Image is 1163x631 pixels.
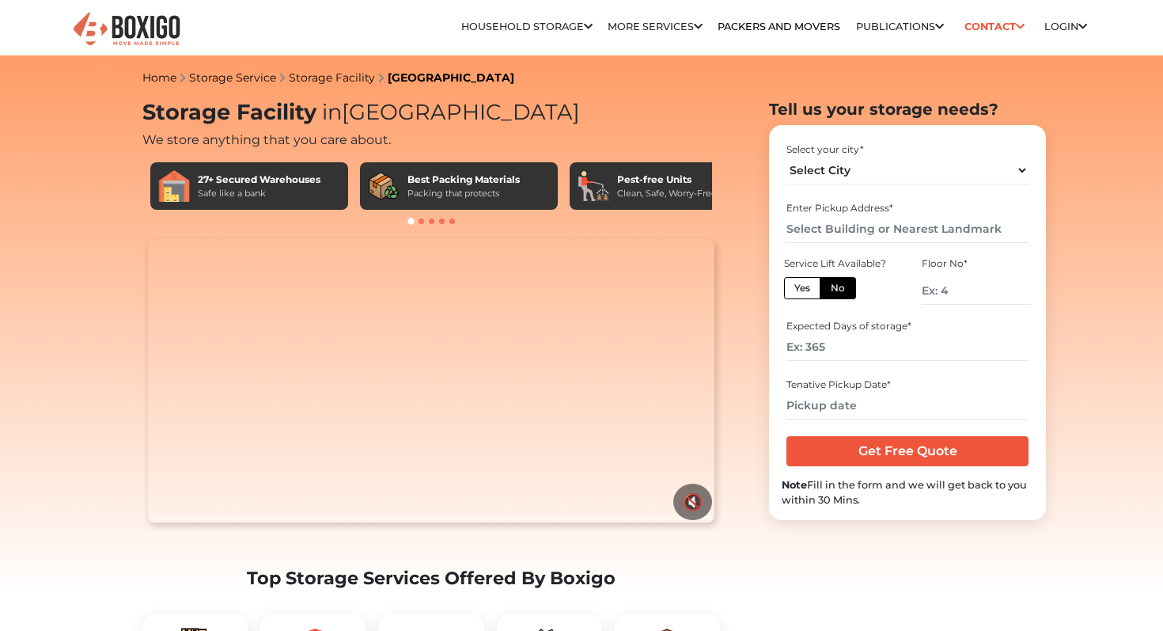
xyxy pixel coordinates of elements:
[198,173,320,187] div: 27+ Secured Warehouses
[784,277,820,299] label: Yes
[922,257,1031,271] div: Floor No
[316,99,580,125] span: [GEOGRAPHIC_DATA]
[71,10,182,49] img: Boxigo
[142,132,391,147] span: We store anything that you care about.
[189,70,276,85] a: Storage Service
[786,436,1028,466] input: Get Free Quote
[959,14,1029,39] a: Contact
[388,70,514,85] a: [GEOGRAPHIC_DATA]
[820,277,856,299] label: No
[673,484,712,520] button: 🔇
[786,215,1028,243] input: Select Building or Nearest Landmark
[786,319,1028,333] div: Expected Days of storage
[617,187,717,200] div: Clean, Safe, Worry-Free
[786,392,1028,420] input: Pickup date
[922,277,1031,305] input: Ex: 4
[608,21,703,32] a: More services
[718,21,840,32] a: Packers and Movers
[1044,21,1087,32] a: Login
[617,173,717,187] div: Pest-free Units
[158,170,190,202] img: 27+ Secured Warehouses
[786,143,1028,157] div: Select your city
[407,187,520,200] div: Packing that protects
[289,70,375,85] a: Storage Facility
[786,201,1028,215] div: Enter Pickup Address
[407,173,520,187] div: Best Packing Materials
[142,568,720,589] h2: Top Storage Services Offered By Boxigo
[786,378,1028,392] div: Tenative Pickup Date
[856,21,944,32] a: Publications
[148,239,714,523] video: Your browser does not support the video tag.
[578,170,609,202] img: Pest-free Units
[368,170,400,202] img: Best Packing Materials
[782,479,807,491] b: Note
[461,21,593,32] a: Household Storage
[198,187,320,200] div: Safe like a bank
[322,99,342,125] span: in
[769,100,1046,119] h2: Tell us your storage needs?
[786,333,1028,361] input: Ex: 365
[782,477,1033,507] div: Fill in the form and we will get back to you within 30 Mins.
[142,100,720,126] h1: Storage Facility
[142,70,176,85] a: Home
[784,257,893,271] div: Service Lift Available?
